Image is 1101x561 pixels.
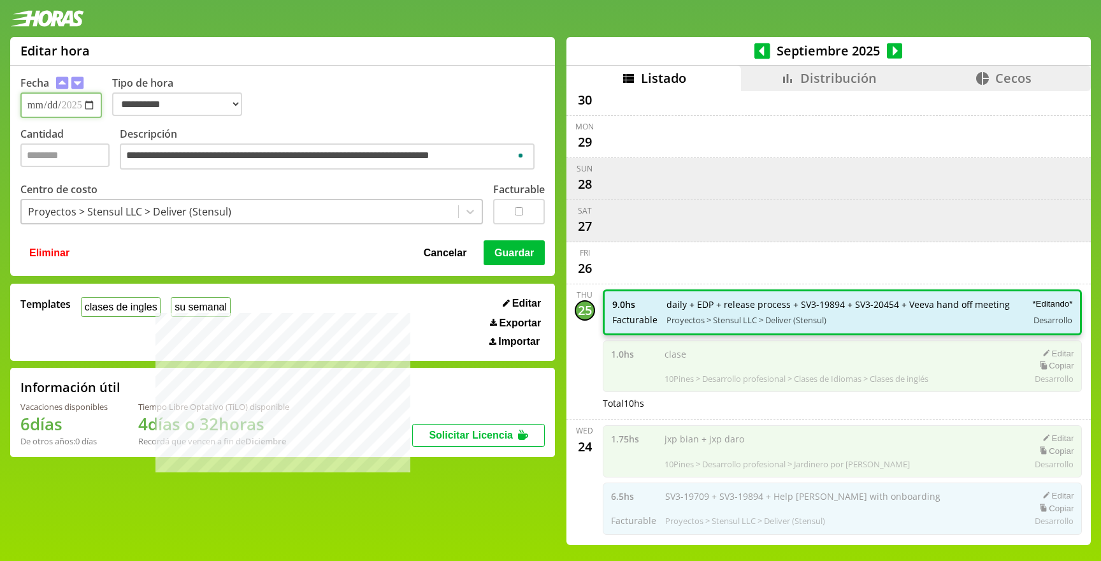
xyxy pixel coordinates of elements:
[20,435,108,447] div: De otros años: 0 días
[138,435,289,447] div: Recordá que vencen a fin de
[566,91,1091,543] div: scrollable content
[412,424,545,447] button: Solicitar Licencia
[20,127,120,173] label: Cantidad
[20,42,90,59] h1: Editar hora
[138,401,289,412] div: Tiempo Libre Optativo (TiLO) disponible
[138,412,289,435] h1: 4 días o 32 horas
[575,174,595,194] div: 28
[25,240,73,265] button: Eliminar
[20,401,108,412] div: Vacaciones disponibles
[603,540,1083,552] div: Total 8.25 hs
[81,297,161,317] button: clases de ingles
[20,76,49,90] label: Fecha
[493,182,545,196] label: Facturable
[578,205,592,216] div: Sat
[171,297,230,317] button: su semanal
[512,298,541,309] span: Editar
[575,300,595,321] div: 25
[575,132,595,152] div: 29
[112,76,252,118] label: Tipo de hora
[603,397,1083,409] div: Total 10 hs
[577,289,593,300] div: Thu
[499,297,545,310] button: Editar
[575,90,595,110] div: 30
[112,92,242,116] select: Tipo de hora
[486,317,545,330] button: Exportar
[20,182,97,196] label: Centro de costo
[120,143,535,170] textarea: To enrich screen reader interactions, please activate Accessibility in Grammarly extension settings
[20,412,108,435] h1: 6 días
[20,143,110,167] input: Cantidad
[420,240,471,265] button: Cancelar
[575,258,595,279] div: 26
[484,240,545,265] button: Guardar
[577,163,593,174] div: Sun
[28,205,231,219] div: Proyectos > Stensul LLC > Deliver (Stensul)
[641,69,686,87] span: Listado
[575,216,595,237] div: 27
[770,42,887,59] span: Septiembre 2025
[20,379,120,396] h2: Información útil
[575,436,595,456] div: 24
[120,127,545,173] label: Descripción
[429,430,513,441] span: Solicitar Licencia
[10,10,84,27] img: logotipo
[576,425,593,436] div: Wed
[245,435,286,447] b: Diciembre
[498,336,540,347] span: Importar
[20,297,71,311] span: Templates
[499,317,541,329] span: Exportar
[575,121,594,132] div: Mon
[800,69,877,87] span: Distribución
[580,247,590,258] div: Fri
[995,69,1032,87] span: Cecos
